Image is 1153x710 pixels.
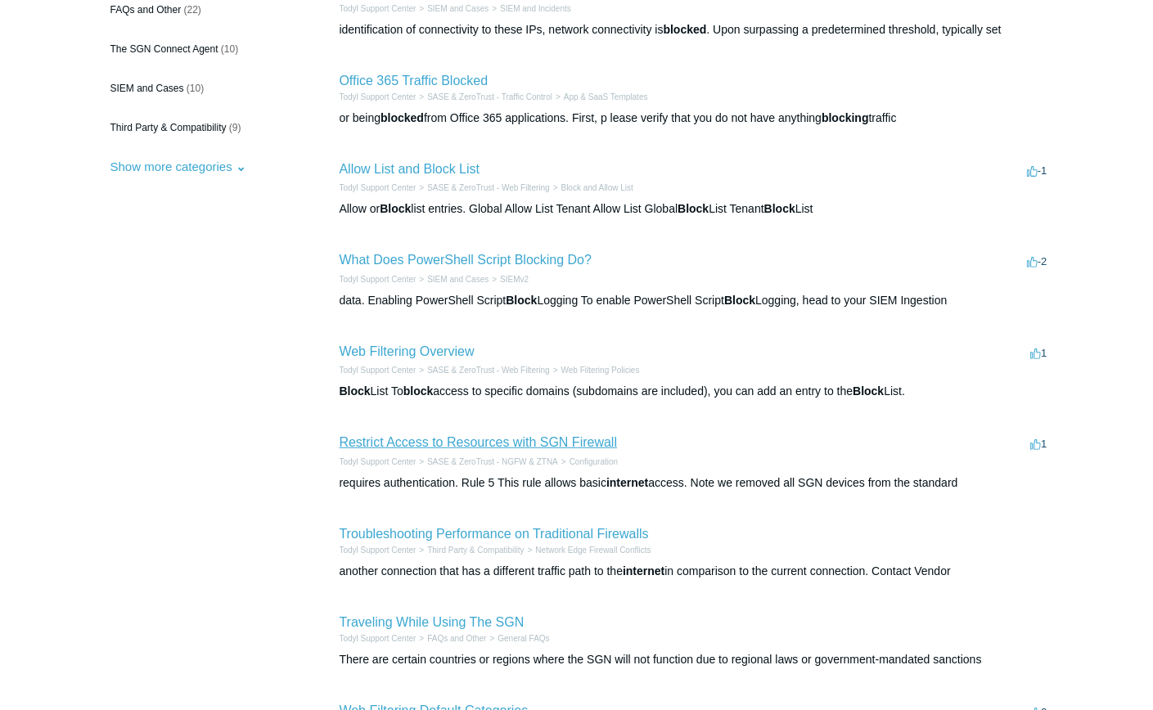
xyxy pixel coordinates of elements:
[1030,438,1047,450] span: 1
[500,4,571,13] a: SIEM and Incidents
[724,294,755,307] em: Block
[340,457,417,466] a: Todyl Support Center
[427,183,550,192] a: SASE & ZeroTrust - Web Filtering
[558,456,618,468] li: Configuration
[340,474,1052,492] div: requires authentication. Rule 5 This rule allows basic access. Note we removed all SGN devices fr...
[822,111,869,124] em: blocking
[340,527,649,541] a: Troubleshooting Performance on Traditional Firewalls
[184,4,201,16] span: (22)
[110,43,218,55] span: The SGN Connect Agent
[340,275,417,284] a: Todyl Support Center
[570,457,618,466] a: Configuration
[340,253,592,267] a: What Does PowerShell Script Blocking Do?
[623,564,664,577] em: internet
[416,273,489,285] li: SIEM and Cases
[187,83,204,94] span: (10)
[427,634,486,643] a: FAQs and Other
[110,4,182,16] span: FAQs and Other
[340,91,417,103] li: Todyl Support Center
[340,546,417,555] a: Todyl Support Center
[1030,347,1047,359] span: 1
[340,615,525,629] a: Traveling While Using The SGN
[340,435,618,449] a: Restrict Access to Resources with SGN Firewall
[678,202,709,215] em: Block
[506,294,537,307] em: Block
[427,546,524,555] a: Third Party & Compatibility
[427,457,558,466] a: SASE & ZeroTrust - NGFW & ZTNA
[1027,255,1047,267] span: -2
[340,364,417,376] li: Todyl Support Center
[229,122,241,133] span: (9)
[427,275,489,284] a: SIEM and Cases
[427,92,552,101] a: SASE & ZeroTrust - Traffic Control
[550,182,633,194] li: Block and Allow List
[853,384,884,398] em: Block
[1027,164,1047,177] span: -1
[427,366,550,375] a: SASE & ZeroTrust - Web Filtering
[340,632,417,645] li: Todyl Support Center
[340,384,371,398] em: Block
[416,182,549,194] li: SASE & ZeroTrust - Web Filtering
[416,364,549,376] li: SASE & ZeroTrust - Web Filtering
[380,202,411,215] em: Block
[340,162,480,176] a: Allow List and Block List
[340,182,417,194] li: Todyl Support Center
[340,634,417,643] a: Todyl Support Center
[340,544,417,556] li: Todyl Support Center
[416,91,552,103] li: SASE & ZeroTrust - Traffic Control
[221,43,238,55] span: (10)
[102,34,292,65] a: The SGN Connect Agent (10)
[498,634,549,643] a: General FAQs
[403,384,434,398] em: block
[427,4,489,13] a: SIEM and Cases
[416,544,524,556] li: Third Party & Compatibility
[664,23,707,36] em: blocked
[340,292,1052,309] div: data. Enabling PowerShell Script Logging To enable PowerShell Script Logging, head to your SIEM I...
[764,202,795,215] em: Block
[561,366,640,375] a: Web Filtering Policies
[340,651,1052,668] div: There are certain countries or regions where the SGN will not function due to regional laws or go...
[102,151,254,182] button: Show more categories
[340,21,1052,38] div: identification of connectivity to these IPs, network connectivity is . Upon surpassing a predeter...
[564,92,648,101] a: App & SaaS Templates
[340,366,417,375] a: Todyl Support Center
[489,2,571,15] li: SIEM and Incidents
[340,110,1052,127] div: or being from Office 365 applications. First, p lease verify that you do not have anything traffic
[381,111,424,124] em: blocked
[340,383,1052,400] div: List To access to specific domains (subdomains are included), you can add an entry to the List.
[561,183,633,192] a: Block and Allow List
[110,122,227,133] span: Third Party & Compatibility
[110,83,184,94] span: SIEM and Cases
[552,91,648,103] li: App & SaaS Templates
[340,183,417,192] a: Todyl Support Center
[416,2,489,15] li: SIEM and Cases
[340,563,1052,580] div: another connection that has a different traffic path to the in comparison to the current connecti...
[340,273,417,285] li: Todyl Support Center
[340,344,475,358] a: Web Filtering Overview
[340,74,489,88] a: Office 365 Traffic Blocked
[550,364,640,376] li: Web Filtering Policies
[340,92,417,101] a: Todyl Support Center
[489,273,529,285] li: SIEMv2
[500,275,529,284] a: SIEMv2
[340,456,417,468] li: Todyl Support Center
[536,546,651,555] a: Network Edge Firewall Conflicts
[102,73,292,104] a: SIEM and Cases (10)
[102,112,292,143] a: Third Party & Compatibility (9)
[606,476,648,489] em: internet
[416,632,486,645] li: FAQs and Other
[340,4,417,13] a: Todyl Support Center
[340,200,1052,218] div: Allow or list entries. Global Allow List Tenant Allow List Global List Tenant List
[487,632,550,645] li: General FAQs
[340,2,417,15] li: Todyl Support Center
[416,456,558,468] li: SASE & ZeroTrust - NGFW & ZTNA
[525,544,651,556] li: Network Edge Firewall Conflicts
